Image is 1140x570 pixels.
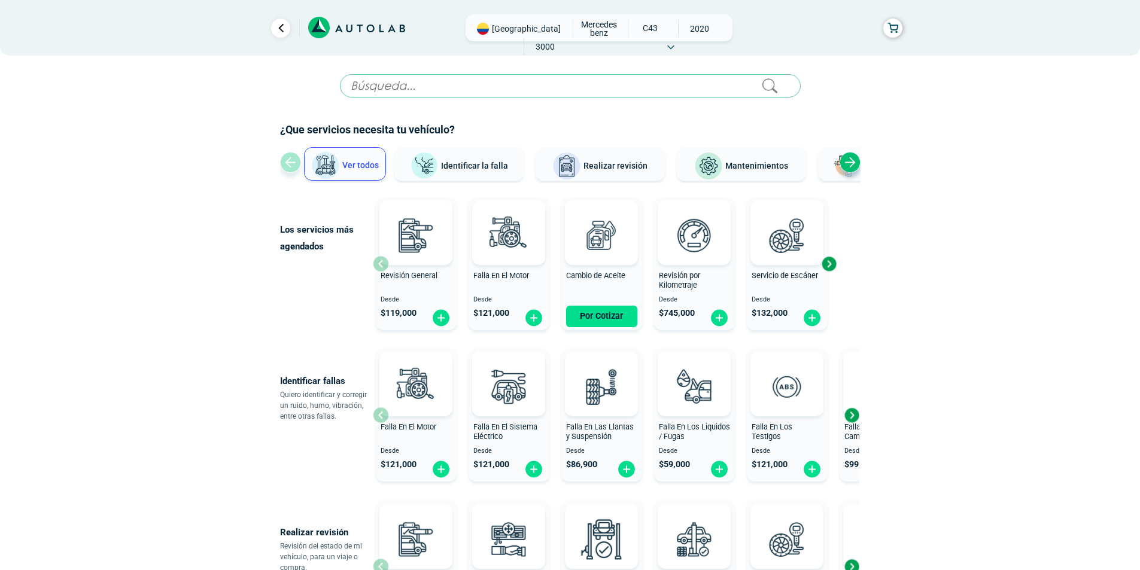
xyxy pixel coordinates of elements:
img: AD0BCuuxAAAAAElFTkSuQmCC [583,507,619,542]
img: Identificar la falla [410,152,439,180]
span: Desde [844,447,916,455]
button: Ver todos [304,147,386,181]
button: Falla En Los Liquidos / Fugas Desde $59,000 [654,349,735,481]
img: Latonería y Pintura [831,152,859,181]
input: Búsqueda... [340,74,801,97]
span: Desde [381,296,452,304]
button: Cambio de Aceite Por Cotizar [561,197,642,330]
span: Falla En Los Liquidos / Fugas [659,422,730,441]
span: Desde [752,447,823,455]
span: 2020 [679,20,721,38]
button: Mantenimientos [677,147,806,181]
button: Falla En Las Llantas y Suspensión Desde $86,900 [561,349,642,481]
span: $ 132,000 [752,308,788,318]
span: Falla En El Motor [381,422,436,431]
img: diagnostic_caja-de-cambios-v3.svg [853,360,906,413]
button: Por Cotizar [566,306,637,327]
p: Realizar revisión [280,524,373,541]
span: $ 59,000 [659,459,690,470]
img: AD0BCuuxAAAAAElFTkSuQmCC [491,507,527,542]
img: Mantenimientos [694,152,723,181]
span: Identificar la falla [441,160,508,170]
span: $ 86,900 [566,459,597,470]
span: Servicio de Escáner [752,271,818,280]
img: escaner-v3.svg [761,209,813,261]
img: AD0BCuuxAAAAAElFTkSuQmCC [583,354,619,390]
img: revision_general-v3.svg [390,209,442,261]
img: fi_plus-circle2.svg [802,309,822,327]
span: $ 745,000 [659,308,695,318]
img: diagnostic_bombilla-v3.svg [482,360,535,413]
button: Realizar revisión [536,147,665,181]
img: diagnostic_gota-de-sangre-v3.svg [668,360,721,413]
img: revision_general-v3.svg [390,513,442,565]
span: $ 119,000 [381,308,417,318]
button: Falla En El Motor Desde $121,000 [469,197,549,330]
img: fi_plus-circle2.svg [802,460,822,478]
span: 3000 [524,38,567,56]
img: AD0BCuuxAAAAAElFTkSuQmCC [769,203,805,239]
img: AD0BCuuxAAAAAElFTkSuQmCC [583,203,619,239]
img: fi_plus-circle2.svg [524,460,543,478]
span: Desde [659,447,730,455]
img: AD0BCuuxAAAAAElFTkSuQmCC [398,203,434,239]
img: cambio_bateria-v3.svg [853,513,906,565]
span: Mantenimientos [725,161,788,170]
span: Falla En La Caja de Cambio [844,422,908,441]
span: C43 [628,20,671,36]
img: Realizar revisión [552,152,581,181]
span: $ 121,000 [473,308,509,318]
img: fi_plus-circle2.svg [617,460,636,478]
span: $ 99,000 [844,459,875,470]
button: Servicio de Escáner Desde $132,000 [747,197,828,330]
img: fi_plus-circle2.svg [431,309,451,327]
span: MERCEDES BENZ [578,20,621,38]
div: Next slide [820,255,838,273]
img: AD0BCuuxAAAAAElFTkSuQmCC [769,354,805,390]
button: Identificar la falla [394,147,524,181]
span: Falla En El Sistema Eléctrico [473,422,537,441]
img: AD0BCuuxAAAAAElFTkSuQmCC [769,507,805,542]
img: fi_plus-circle2.svg [710,309,729,327]
img: fi_plus-circle2.svg [710,460,729,478]
img: AD0BCuuxAAAAAElFTkSuQmCC [491,203,527,239]
img: revision_por_kilometraje-v3.svg [668,209,721,261]
img: cambio_de_aceite-v3.svg [575,209,628,261]
span: Desde [473,447,545,455]
img: peritaje-v3.svg [575,513,628,565]
img: AD0BCuuxAAAAAElFTkSuQmCC [491,354,527,390]
img: AD0BCuuxAAAAAElFTkSuQmCC [676,507,712,542]
span: $ 121,000 [752,459,788,470]
span: Revisión por Kilometraje [659,271,700,290]
span: Falla En Los Testigos [752,422,792,441]
span: Falla En Las Llantas y Suspensión [566,422,634,441]
span: Desde [659,296,730,304]
img: AD0BCuuxAAAAAElFTkSuQmCC [676,203,712,239]
img: fi_plus-circle2.svg [431,460,451,478]
span: $ 121,000 [381,459,417,470]
span: Desde [473,296,545,304]
img: Ver todos [311,151,340,180]
img: AD0BCuuxAAAAAElFTkSuQmCC [398,507,434,542]
img: diagnostic_diagnostic_abs-v3.svg [761,360,813,413]
img: revision_tecno_mecanica-v3.svg [668,513,721,565]
div: Next slide [840,152,861,173]
span: Falla En El Motor [473,271,529,280]
span: Desde [752,296,823,304]
p: Identificar fallas [280,373,373,389]
img: Flag of COLOMBIA [477,23,489,35]
button: Revisión General Desde $119,000 [376,197,457,330]
span: Desde [381,447,452,455]
button: Falla En El Sistema Eléctrico Desde $121,000 [469,349,549,481]
button: Falla En El Motor Desde $121,000 [376,349,457,481]
img: escaner-v3.svg [761,513,813,565]
span: Revisión General [381,271,437,280]
a: Ir al paso anterior [271,19,290,38]
span: Desde [566,447,637,455]
p: Quiero identificar y corregir un ruido, humo, vibración, entre otras fallas. [280,389,373,422]
span: Ver todos [342,160,379,170]
img: AD0BCuuxAAAAAElFTkSuQmCC [398,354,434,390]
div: Next slide [843,406,861,424]
img: aire_acondicionado-v3.svg [482,513,535,565]
span: [GEOGRAPHIC_DATA] [492,23,561,35]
